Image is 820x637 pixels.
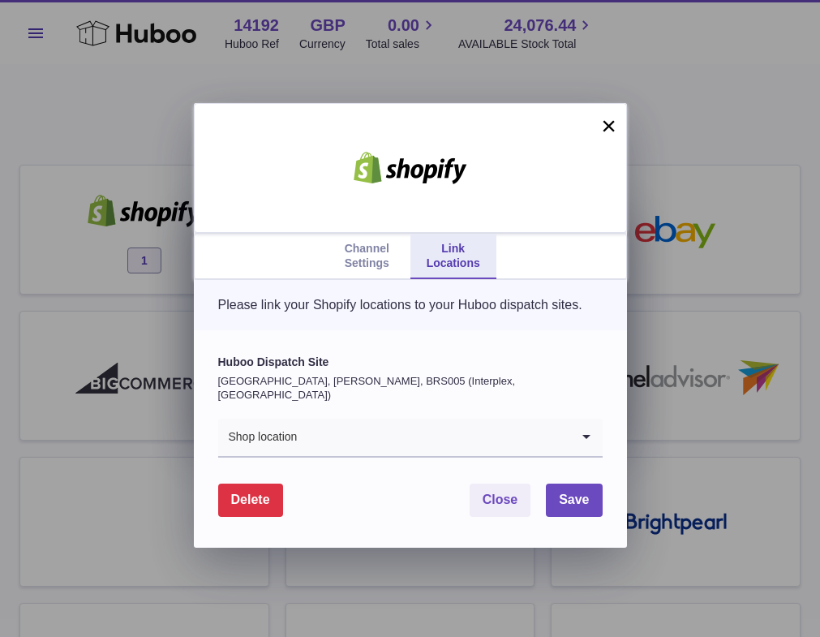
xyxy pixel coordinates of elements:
a: Channel Settings [324,234,410,279]
button: Delete [218,484,283,517]
img: shopify [341,152,479,184]
div: Search for option [218,419,603,458]
p: [GEOGRAPHIC_DATA], [PERSON_NAME], BRS005 (Interplex, [GEOGRAPHIC_DATA]) [218,374,603,402]
p: Please link your Shopify locations to your Huboo dispatch sites. [218,296,603,314]
span: Close [483,493,518,506]
button: Close [470,484,531,517]
input: Search for option [298,419,569,456]
span: Save [559,493,589,506]
button: × [599,116,619,136]
span: Delete [231,493,270,506]
span: Shop location [218,419,298,456]
button: Save [546,484,602,517]
label: Huboo Dispatch Site [218,355,603,370]
a: Link Locations [410,234,496,279]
